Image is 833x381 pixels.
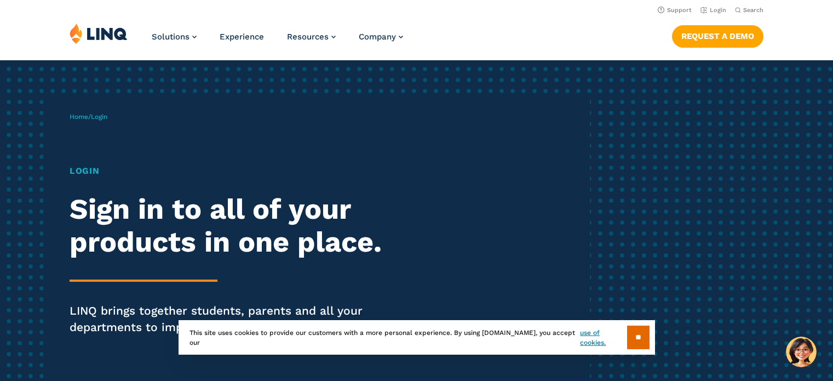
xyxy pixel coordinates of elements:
[672,23,763,47] nav: Button Navigation
[735,6,763,14] button: Open Search Bar
[152,23,403,59] nav: Primary Navigation
[580,328,627,348] a: use of cookies.
[700,7,726,14] a: Login
[220,32,264,42] a: Experience
[359,32,403,42] a: Company
[287,32,336,42] a: Resources
[70,23,128,44] img: LINQ | K‑12 Software
[786,337,817,367] button: Hello, have a question? Let’s chat.
[70,113,107,121] span: /
[91,113,107,121] span: Login
[179,320,655,355] div: This site uses cookies to provide our customers with a more personal experience. By using [DOMAIN...
[70,113,88,121] a: Home
[672,25,763,47] a: Request a Demo
[287,32,329,42] span: Resources
[70,164,390,178] h1: Login
[743,7,763,14] span: Search
[152,32,189,42] span: Solutions
[152,32,197,42] a: Solutions
[70,193,390,259] h2: Sign in to all of your products in one place.
[359,32,396,42] span: Company
[70,303,390,335] p: LINQ brings together students, parents and all your departments to improve efficiency and transpa...
[658,7,692,14] a: Support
